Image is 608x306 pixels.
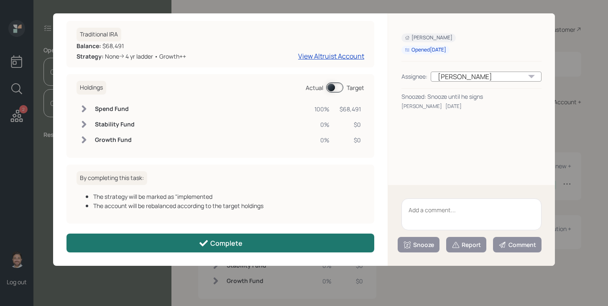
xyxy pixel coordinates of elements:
[199,238,243,248] div: Complete
[95,121,135,128] h6: Stability Fund
[493,237,542,252] button: Comment
[77,52,104,60] b: Strategy:
[401,72,427,81] div: Assignee:
[77,41,186,50] div: $68,491
[77,42,101,50] b: Balance:
[93,201,364,210] div: The account will be rebalanced according to the target holdings
[340,105,361,113] div: $68,491
[95,105,135,113] h6: Spend Fund
[403,241,434,249] div: Snooze
[298,51,364,61] a: View Altruist Account
[314,105,330,113] div: 100%
[452,241,481,249] div: Report
[340,136,361,144] div: $0
[398,237,439,252] button: Snooze
[446,237,486,252] button: Report
[77,28,121,41] h6: Traditional IRA
[498,241,536,249] div: Comment
[95,136,135,144] h6: Growth Fund
[314,120,330,129] div: 0%
[93,192,364,201] div: The strategy will be marked as "implemented
[405,46,446,54] div: Opened [DATE]
[445,103,462,110] div: [DATE]
[431,72,542,82] div: [PERSON_NAME]
[401,92,542,101] div: Snoozed: Snooze until he signs
[347,83,364,92] div: Target
[77,81,106,95] h6: Holdings
[405,34,452,41] div: [PERSON_NAME]
[340,120,361,129] div: $0
[77,52,186,61] div: None 4 yr ladder • Growth++
[314,136,330,144] div: 0%
[306,83,323,92] div: Actual
[77,171,147,185] h6: By completing this task:
[401,103,442,110] div: [PERSON_NAME]
[66,234,374,252] button: Complete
